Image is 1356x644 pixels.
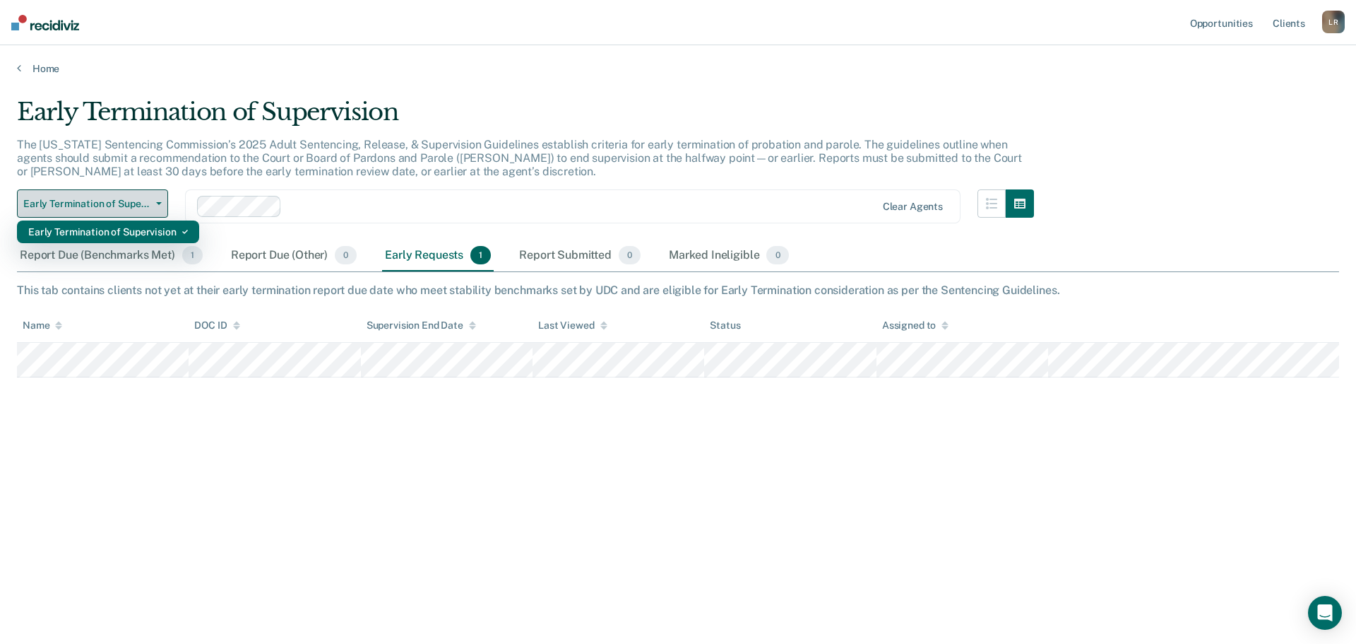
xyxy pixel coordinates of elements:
div: Early Termination of Supervision [17,98,1034,138]
div: Status [710,320,740,332]
button: Early Termination of Supervision [17,189,168,218]
span: 0 [335,246,357,264]
button: LR [1322,11,1345,33]
div: Report Due (Other)0 [228,240,359,271]
span: Early Termination of Supervision [23,198,150,210]
div: Clear agents [883,201,943,213]
a: Home [17,62,1339,75]
div: Early Requests1 [382,240,494,271]
div: Early Termination of Supervision [28,221,188,243]
div: Marked Ineligible0 [666,240,792,271]
div: Last Viewed [538,320,607,332]
img: Recidiviz [11,15,79,30]
div: DOC ID [194,320,239,332]
div: Report Submitted0 [516,240,643,271]
span: 0 [619,246,641,264]
div: Supervision End Date [367,320,476,332]
div: Open Intercom Messenger [1308,596,1342,630]
span: 1 [470,246,491,264]
span: 0 [766,246,788,264]
div: Report Due (Benchmarks Met)1 [17,240,206,271]
div: This tab contains clients not yet at their early termination report due date who meet stability b... [17,283,1339,297]
div: Assigned to [882,320,948,332]
span: 1 [182,246,203,264]
div: Name [23,320,62,332]
p: The [US_STATE] Sentencing Commission’s 2025 Adult Sentencing, Release, & Supervision Guidelines e... [17,138,1022,178]
div: L R [1322,11,1345,33]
